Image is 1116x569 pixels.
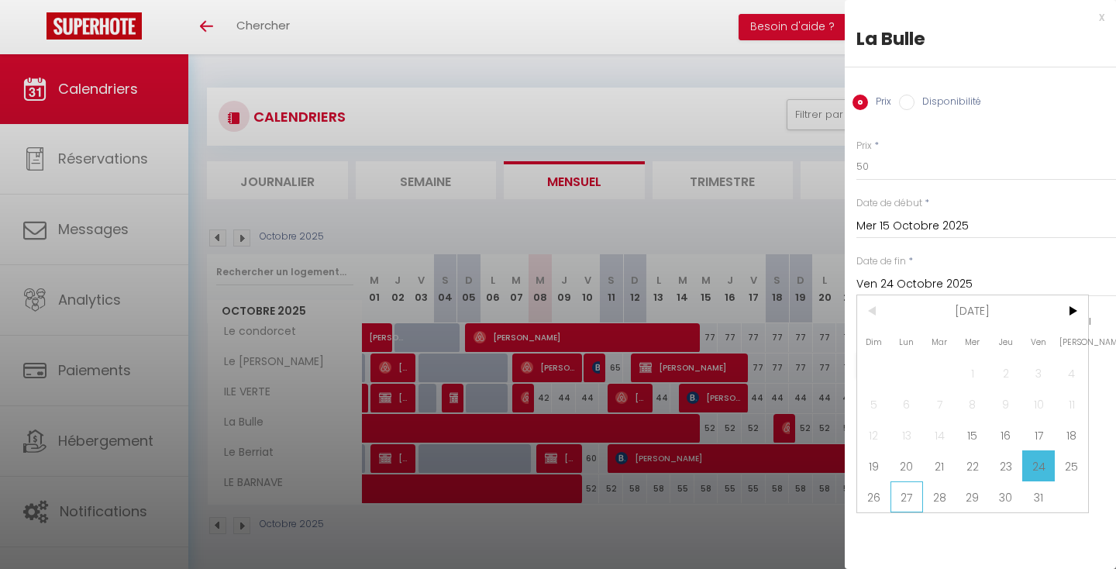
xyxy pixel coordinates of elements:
[1022,357,1056,388] span: 3
[1022,419,1056,450] span: 17
[1022,388,1056,419] span: 10
[989,450,1022,481] span: 23
[1055,326,1088,357] span: [PERSON_NAME]
[956,419,990,450] span: 15
[890,450,924,481] span: 20
[989,357,1022,388] span: 2
[856,139,872,153] label: Prix
[857,450,890,481] span: 19
[890,326,924,357] span: Lun
[890,481,924,512] span: 27
[956,326,990,357] span: Mer
[1055,357,1088,388] span: 4
[868,95,891,112] label: Prix
[989,388,1022,419] span: 9
[1022,481,1056,512] span: 31
[989,326,1022,357] span: Jeu
[845,8,1104,26] div: x
[923,481,956,512] span: 28
[857,295,890,326] span: <
[890,295,1056,326] span: [DATE]
[1022,450,1056,481] span: 24
[989,419,1022,450] span: 16
[914,95,981,112] label: Disponibilité
[857,388,890,419] span: 5
[956,481,990,512] span: 29
[1055,450,1088,481] span: 25
[1055,295,1088,326] span: >
[923,388,956,419] span: 7
[923,450,956,481] span: 21
[923,419,956,450] span: 14
[1022,326,1056,357] span: Ven
[890,388,924,419] span: 6
[1055,419,1088,450] span: 18
[856,26,1104,51] div: La Bulle
[857,326,890,357] span: Dim
[989,481,1022,512] span: 30
[956,357,990,388] span: 1
[856,254,906,269] label: Date de fin
[856,196,922,211] label: Date de début
[890,419,924,450] span: 13
[956,450,990,481] span: 22
[923,326,956,357] span: Mar
[1055,388,1088,419] span: 11
[857,419,890,450] span: 12
[956,388,990,419] span: 8
[857,481,890,512] span: 26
